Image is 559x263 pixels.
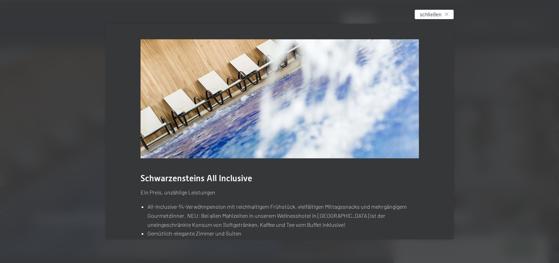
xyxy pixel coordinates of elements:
p: Ein Preis, unzählige Leistungen [141,188,419,197]
strong: großzügigen [178,239,209,246]
li: Nutzung des , 5.000 m² großen Wellnessbereichs mit 6 großzügigen Pools (3 Schwimmbäder mit bis zu... [147,238,418,256]
span: schließen [420,11,441,18]
span: Schwarzensteins All Inclusive [141,173,252,183]
li: Gemütlich-elegante Zimmer und Suiten [147,229,418,238]
img: Wellnesshotel Südtirol SCHWARZENSTEIN - Wellnessurlaub in den Alpen, Wandern und Wellness [141,39,419,158]
li: All-inclusive-¾-Verwöhnpension mit reichhaltigem Frühstück, vielfältigen Mittagssnacks und mehrgä... [147,202,418,229]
